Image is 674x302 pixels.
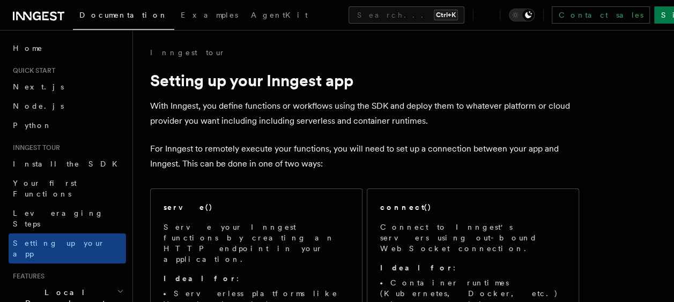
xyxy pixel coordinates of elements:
[245,3,314,29] a: AgentKit
[9,96,126,116] a: Node.js
[73,3,174,30] a: Documentation
[13,179,77,198] span: Your first Functions
[9,233,126,263] a: Setting up your app
[13,209,103,228] span: Leveraging Steps
[174,3,245,29] a: Examples
[552,6,650,24] a: Contact sales
[251,11,308,19] span: AgentKit
[150,47,225,58] a: Inngest tour
[9,272,45,281] span: Features
[9,144,60,152] span: Inngest tour
[164,274,236,283] strong: Ideal for
[9,173,126,203] a: Your first Functions
[380,262,566,273] p: :
[13,43,43,54] span: Home
[150,141,579,171] p: For Inngest to remotely execute your functions, you will need to set up a connection between your...
[164,202,213,213] h2: serve()
[13,160,124,168] span: Install the SDK
[380,222,566,254] p: Connect to Inngest's servers using out-bound WebSocket connection.
[13,121,52,130] span: Python
[9,77,126,96] a: Next.js
[13,82,64,91] span: Next.js
[13,102,64,110] span: Node.js
[9,154,126,173] a: Install the SDK
[380,202,432,213] h2: connect()
[79,11,168,19] span: Documentation
[164,273,349,284] p: :
[9,116,126,135] a: Python
[380,263,453,272] strong: Ideal for
[509,9,535,21] button: Toggle dark mode
[181,11,238,19] span: Examples
[380,277,566,299] li: Container runtimes (Kubernetes, Docker, etc.)
[434,10,458,20] kbd: Ctrl+K
[150,99,579,129] p: With Inngest, you define functions or workflows using the SDK and deploy them to whatever platfor...
[349,6,464,24] button: Search...Ctrl+K
[164,222,349,265] p: Serve your Inngest functions by creating an HTTP endpoint in your application.
[9,66,55,75] span: Quick start
[9,39,126,58] a: Home
[150,71,579,90] h1: Setting up your Inngest app
[9,203,126,233] a: Leveraging Steps
[13,239,105,258] span: Setting up your app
